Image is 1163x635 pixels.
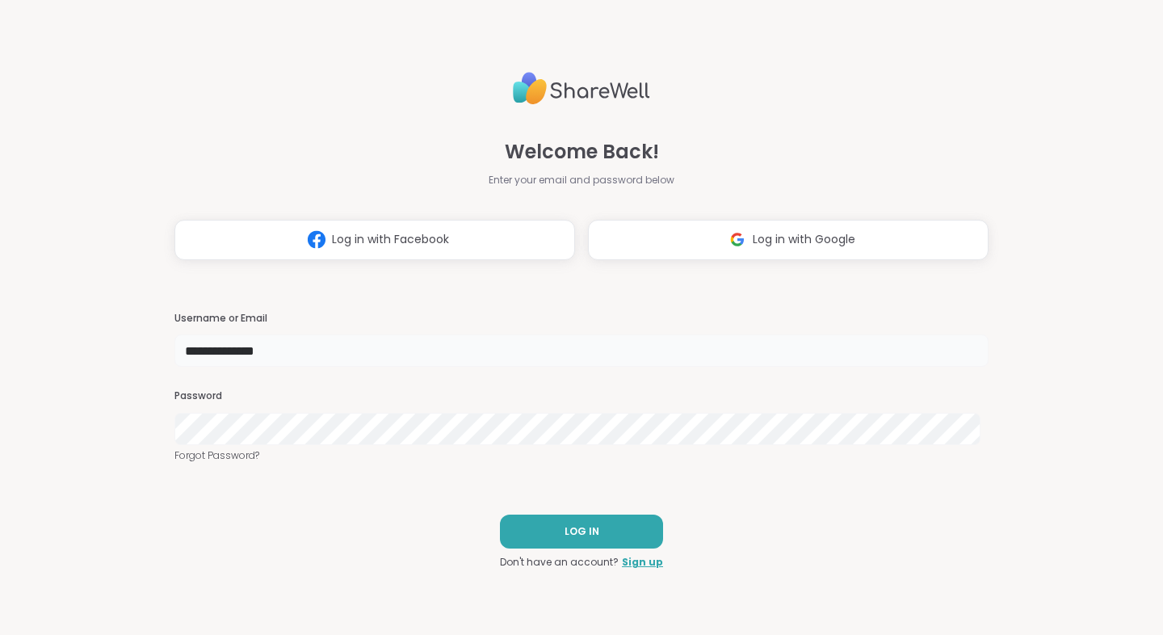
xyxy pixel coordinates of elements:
[174,448,989,463] a: Forgot Password?
[505,137,659,166] span: Welcome Back!
[622,555,663,570] a: Sign up
[722,225,753,254] img: ShareWell Logomark
[513,65,650,111] img: ShareWell Logo
[489,173,674,187] span: Enter your email and password below
[500,555,619,570] span: Don't have an account?
[565,524,599,539] span: LOG IN
[174,220,575,260] button: Log in with Facebook
[301,225,332,254] img: ShareWell Logomark
[174,312,989,326] h3: Username or Email
[500,515,663,549] button: LOG IN
[588,220,989,260] button: Log in with Google
[332,231,449,248] span: Log in with Facebook
[753,231,855,248] span: Log in with Google
[174,389,989,403] h3: Password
